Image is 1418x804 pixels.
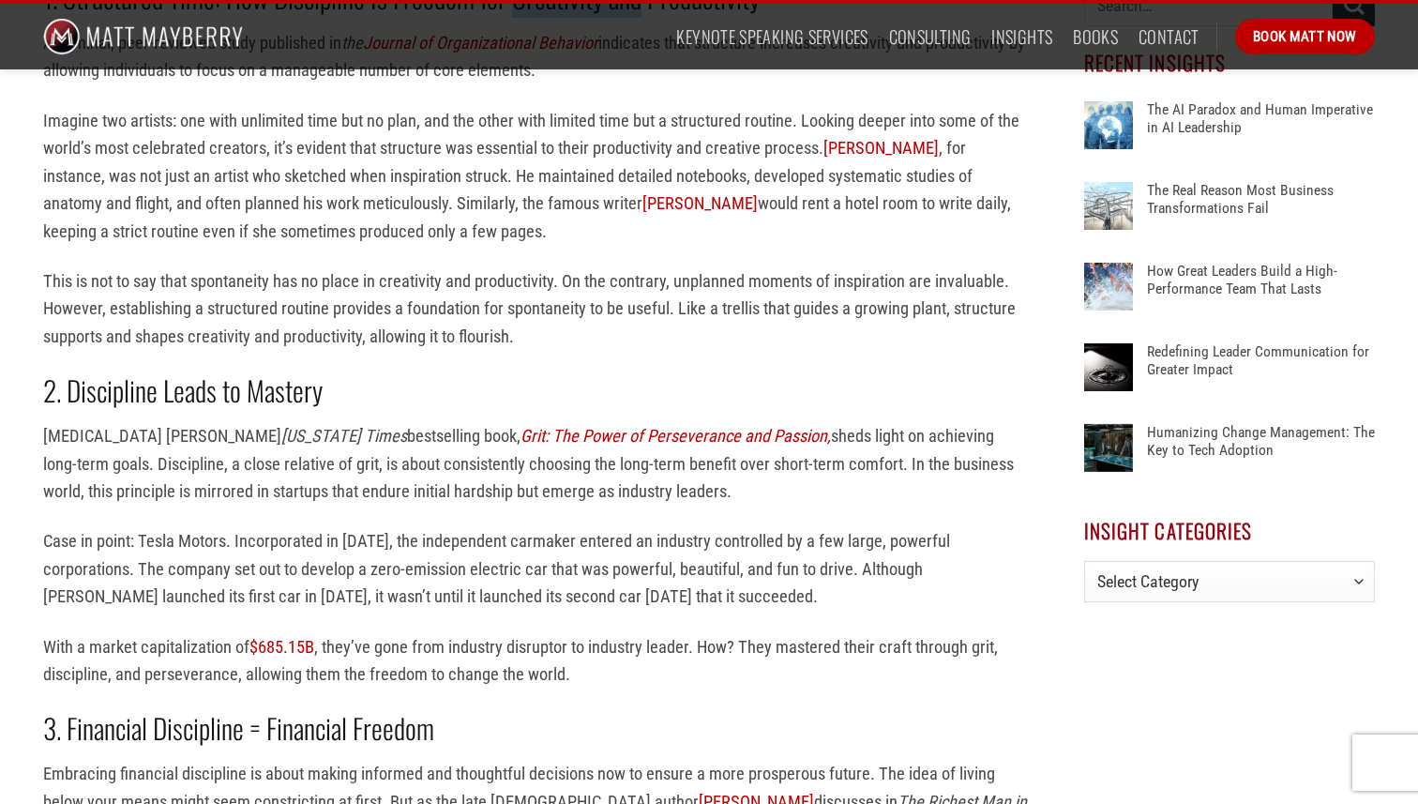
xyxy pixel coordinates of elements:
[1084,48,1226,77] span: Recent Insights
[1147,343,1375,400] a: Redefining Leader Communication for Greater Impact
[43,370,323,411] strong: 2. Discipline Leads to Mastery
[1139,20,1199,53] a: Contact
[43,707,434,749] strong: 3. Financial Discipline = Financial Freedom
[991,20,1052,53] a: Insights
[1147,424,1375,480] a: Humanizing Change Management: The Key to Tech Adoption
[1073,20,1118,53] a: Books
[249,637,314,657] a: $685.15B
[520,426,831,446] a: Grit: The Power of Perseverance and Passion,
[1084,516,1252,545] span: Insight Categories
[676,20,867,53] a: Keynote Speaking Services
[43,267,1028,350] p: This is not to say that spontaneity has no place in creativity and productivity. On the contrary,...
[43,4,243,69] img: Matt Mayberry
[1147,263,1375,319] a: How Great Leaders Build a High-Performance Team That Lasts
[1253,25,1357,48] span: Book Matt Now
[1235,19,1375,54] a: Book Matt Now
[43,633,1028,689] p: With a market capitalization of , they’ve gone from industry disruptor to industry leader. How? T...
[1147,101,1375,158] a: The AI Paradox and Human Imperative in AI Leadership
[43,527,1028,610] p: Case in point: Tesla Motors. Incorporated in [DATE], the independent carmaker entered an industry...
[642,193,758,213] a: [PERSON_NAME]
[889,20,972,53] a: Consulting
[43,422,1028,505] p: [MEDICAL_DATA] [PERSON_NAME] bestselling book, sheds light on achieving long-term goals. Discipli...
[823,138,939,158] a: [PERSON_NAME]
[281,426,407,446] em: [US_STATE] Times
[43,107,1028,245] p: Imagine two artists: one with unlimited time but no plan, and the other with limited time but a s...
[1147,182,1375,238] a: The Real Reason Most Business Transformations Fail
